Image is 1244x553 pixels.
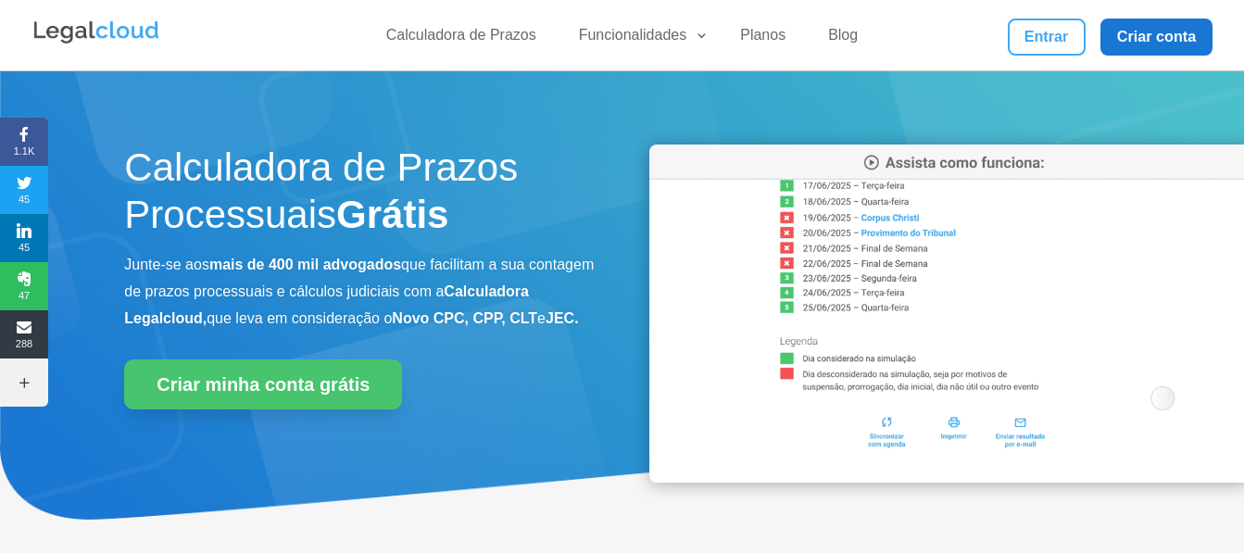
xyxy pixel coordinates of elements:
[568,26,710,53] a: Funcionalidades
[1008,19,1086,56] a: Entrar
[375,26,547,53] a: Calculadora de Prazos
[209,257,401,272] b: mais de 400 mil advogados
[546,310,579,326] b: JEC.
[31,33,161,49] a: Logo da Legalcloud
[124,252,595,332] p: Junte-se aos que facilitam a sua contagem de prazos processuais e cálculos judiciais com a que le...
[729,26,797,53] a: Planos
[124,359,402,409] a: Criar minha conta grátis
[336,193,448,236] strong: Grátis
[817,26,869,53] a: Blog
[124,283,529,326] b: Calculadora Legalcloud,
[1100,19,1213,56] a: Criar conta
[392,310,537,326] b: Novo CPC, CPP, CLT
[31,19,161,46] img: Legalcloud Logo
[124,145,595,247] h1: Calculadora de Prazos Processuais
